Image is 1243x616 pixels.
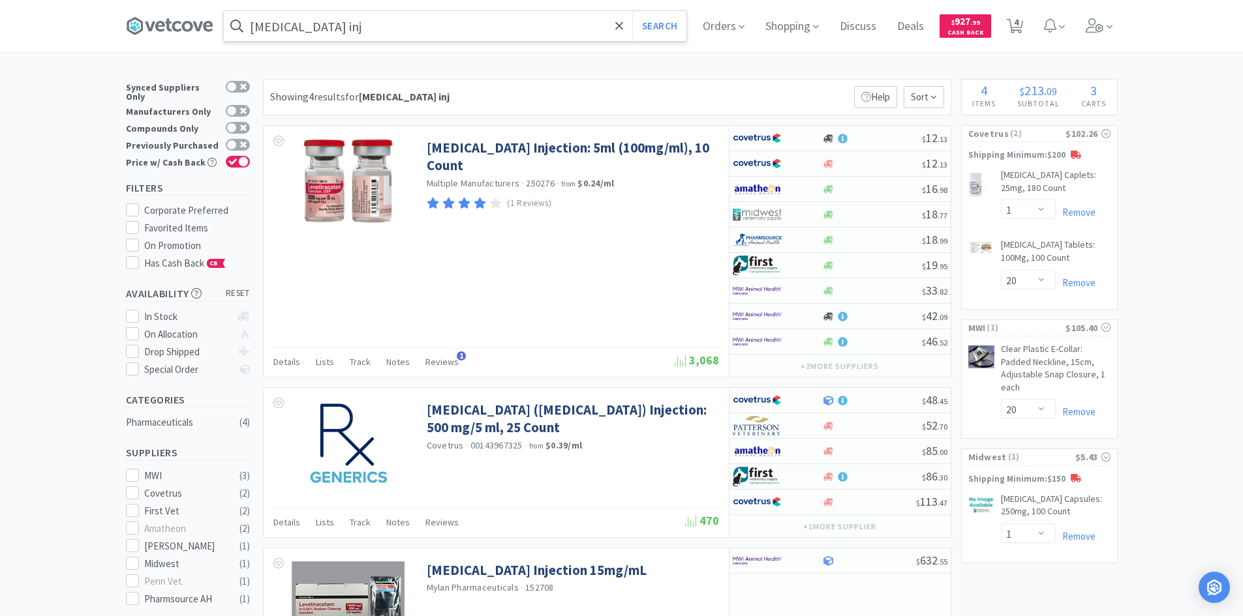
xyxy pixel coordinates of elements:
[733,230,782,250] img: 7915dbd3f8974342a4dc3feb8efc1740_58.png
[557,177,559,189] span: ·
[126,445,250,460] h5: Suppliers
[239,574,250,589] div: ( 1 )
[306,401,391,486] img: 2f5b6094b5a24de9a5a7a33707ca2fab_290531.jpeg
[938,211,947,220] span: . 77
[525,581,554,593] span: 152708
[427,581,519,593] a: Mylan Pharmaceuticals
[916,494,947,509] span: 113
[733,551,782,570] img: f6b2451649754179b5b4e0c70c3f7cb0_2.png
[226,287,250,301] span: reset
[733,179,782,199] img: 3331a67d23dc422aa21b1ec98afbf632_11.png
[938,185,947,195] span: . 98
[126,122,219,133] div: Compounds Only
[968,241,994,254] img: c01401b40468422ca60babbab44bf97d_785496.png
[962,97,1007,110] h4: Items
[938,447,947,457] span: . 00
[144,538,225,554] div: [PERSON_NAME]
[922,473,926,482] span: $
[962,473,1117,486] p: Shipping Minimum: $150
[940,8,991,44] a: $927.99Cash Back
[270,89,450,106] div: Showing 4 results
[922,312,926,322] span: $
[144,574,225,589] div: Penn Vet
[922,232,947,247] span: 18
[797,518,882,536] button: +1more supplier
[144,468,225,484] div: MWI
[916,498,920,508] span: $
[922,422,926,432] span: $
[892,21,929,33] a: Deals
[981,82,987,98] span: 4
[239,486,250,501] div: ( 2 )
[968,345,994,368] img: 786ed6fc32944d7db669ded67fa2509c_6782.png
[922,287,926,297] span: $
[239,538,250,554] div: ( 1 )
[1002,22,1028,34] a: 4
[470,439,523,451] span: 00143967325
[525,439,527,451] span: ·
[922,134,926,144] span: $
[733,467,782,486] img: 67d67680309e4a0bb49a5ff0391dcc42_6.png
[1007,97,1071,110] h4: Subtotal
[1071,97,1117,110] h4: Carts
[922,236,926,246] span: $
[144,309,231,325] div: In Stock
[239,591,250,607] div: ( 1 )
[1007,450,1075,463] span: ( 1 )
[922,443,947,458] span: 85
[144,344,231,360] div: Drop Shipped
[733,154,782,173] img: 77fca1acd8b6420a9015268ca798ef17_1.png
[293,139,403,224] img: f92f3d2d1a824b7797c48ba8f8ce1f34_158731.png
[126,286,250,301] h5: Availability
[425,356,459,368] span: Reviews
[529,441,544,450] span: from
[835,21,882,33] a: Discuss
[733,281,782,301] img: f6b2451649754179b5b4e0c70c3f7cb0_2.png
[1066,126,1110,141] div: $102.26
[938,557,947,566] span: . 55
[733,128,782,148] img: 77fca1acd8b6420a9015268ca798ef17_1.png
[938,236,947,246] span: . 99
[675,353,719,368] span: 3,068
[239,521,250,536] div: ( 2 )
[922,211,926,220] span: $
[359,90,450,103] strong: [MEDICAL_DATA] inj
[922,308,947,323] span: 42
[144,327,231,342] div: On Allocation
[144,362,231,377] div: Special Order
[239,415,250,430] div: ( 4 )
[968,321,986,335] span: MWI
[1066,321,1110,335] div: $105.40
[1001,343,1111,399] a: Clear Plastic E-Collar: Padded Neckline, 15cm, Adjustable Snap Closure, 1 each
[350,356,371,368] span: Track
[922,257,947,272] span: 19
[733,492,782,512] img: 77fca1acd8b6420a9015268ca798ef17_1.png
[144,203,250,218] div: Corporate Preferred
[922,261,926,271] span: $
[425,516,459,528] span: Reviews
[526,177,555,189] span: 250276
[733,416,782,435] img: f5e969b455434c6296c6d81ef179fa71_3.png
[273,356,300,368] span: Details
[632,11,686,41] button: Search
[1007,84,1071,97] div: .
[427,561,647,579] a: [MEDICAL_DATA] Injection 15mg/mL
[316,356,334,368] span: Lists
[968,171,983,198] img: e15a5750349b406bb8aab07c8e96e6df_579847.png
[922,181,947,196] span: 16
[938,134,947,144] span: . 13
[938,312,947,322] span: . 09
[126,181,250,196] h5: Filters
[1056,405,1096,418] a: Remove
[126,156,219,167] div: Price w/ Cash Back
[345,90,450,103] span: for
[144,556,225,572] div: Midwest
[1056,276,1096,289] a: Remove
[904,86,944,108] span: Sort
[1001,493,1111,523] a: [MEDICAL_DATA] Capsules: 250mg, 100 Count
[968,126,1009,141] span: Covetrus
[350,516,371,528] span: Track
[126,392,250,407] h5: Categories
[126,139,219,150] div: Previously Purchased
[144,591,225,607] div: Pharmsource AH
